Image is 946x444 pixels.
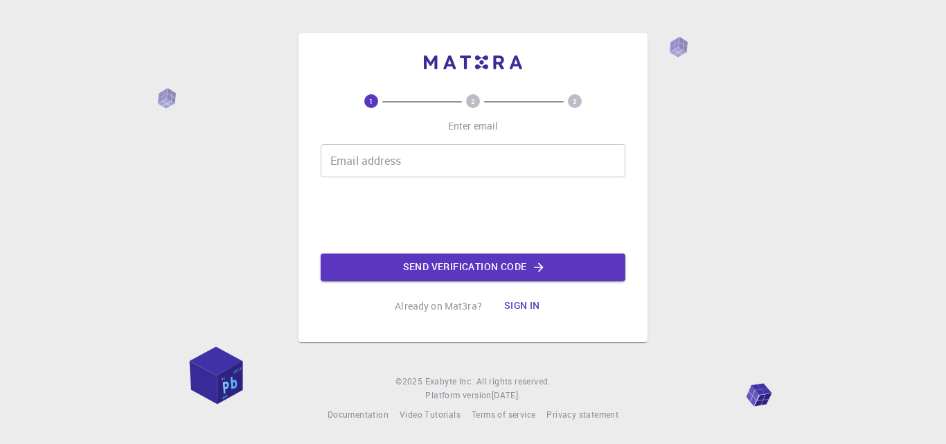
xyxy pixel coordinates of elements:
[573,96,577,106] text: 3
[369,96,373,106] text: 1
[400,408,461,422] a: Video Tutorials
[400,409,461,420] span: Video Tutorials
[472,409,535,420] span: Terms of service
[546,408,618,422] a: Privacy statement
[321,254,625,281] button: Send verification code
[472,408,535,422] a: Terms of service
[492,389,521,402] a: [DATE].
[425,375,474,387] span: Exabyte Inc.
[448,119,499,133] p: Enter email
[425,389,491,402] span: Platform version
[476,375,551,389] span: All rights reserved.
[368,188,578,242] iframe: reCAPTCHA
[328,408,389,422] a: Documentation
[471,96,475,106] text: 2
[395,375,425,389] span: © 2025
[546,409,618,420] span: Privacy statement
[328,409,389,420] span: Documentation
[492,389,521,400] span: [DATE] .
[493,292,551,320] button: Sign in
[425,375,474,389] a: Exabyte Inc.
[395,299,482,313] p: Already on Mat3ra?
